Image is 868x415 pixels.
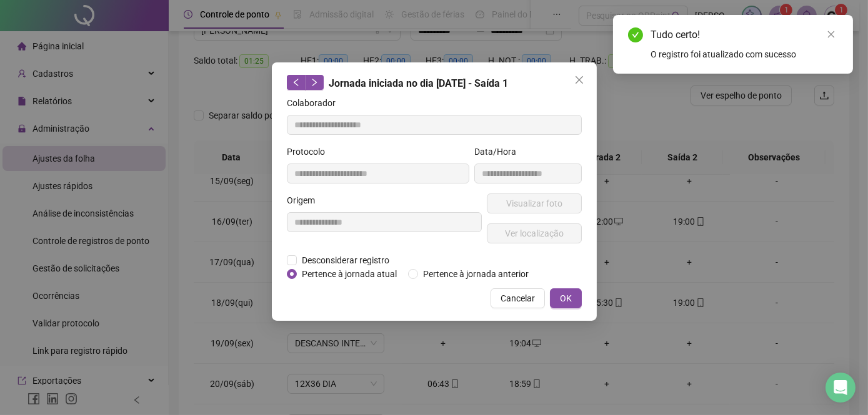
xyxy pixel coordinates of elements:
button: Close [569,70,589,90]
label: Data/Hora [474,145,524,159]
div: Jornada iniciada no dia [DATE] - Saída 1 [287,75,582,91]
label: Protocolo [287,145,333,159]
span: Cancelar [501,291,535,305]
div: Open Intercom Messenger [826,373,856,403]
span: close [574,75,584,85]
span: close [827,30,836,39]
div: O registro foi atualizado com sucesso [651,47,838,61]
span: left [292,78,301,87]
button: Ver localização [487,223,582,243]
span: Desconsiderar registro [297,253,394,267]
button: Cancelar [491,288,545,308]
label: Colaborador [287,96,344,110]
button: OK [550,288,582,308]
span: right [310,78,319,87]
span: OK [560,291,572,305]
span: check-circle [628,27,643,42]
div: Tudo certo! [651,27,838,42]
button: Visualizar foto [487,193,582,213]
label: Origem [287,193,323,207]
span: Pertence à jornada atual [297,267,402,281]
button: right [305,75,324,90]
span: Pertence à jornada anterior [418,267,534,281]
button: left [287,75,306,90]
a: Close [824,27,838,41]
